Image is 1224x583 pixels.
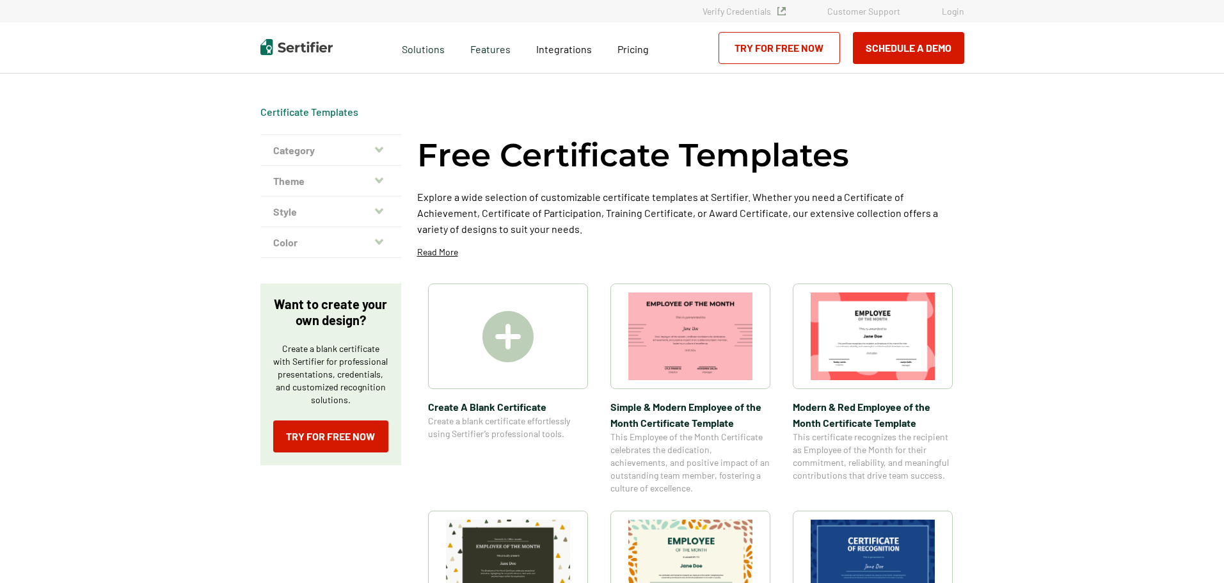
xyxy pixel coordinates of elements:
[536,43,592,55] span: Integrations
[777,7,786,15] img: Verified
[260,135,401,166] button: Category
[617,43,649,55] span: Pricing
[273,342,388,406] p: Create a blank certificate with Sertifier for professional presentations, credentials, and custom...
[793,284,953,495] a: Modern & Red Employee of the Month Certificate TemplateModern & Red Employee of the Month Certifi...
[260,106,358,118] a: Certificate Templates
[610,284,770,495] a: Simple & Modern Employee of the Month Certificate TemplateSimple & Modern Employee of the Month C...
[628,292,752,380] img: Simple & Modern Employee of the Month Certificate Template
[482,311,534,362] img: Create A Blank Certificate
[260,196,401,227] button: Style
[273,420,388,452] a: Try for Free Now
[428,399,588,415] span: Create A Blank Certificate
[827,6,900,17] a: Customer Support
[719,32,840,64] a: Try for Free Now
[273,296,388,328] p: Want to create your own design?
[417,189,964,237] p: Explore a wide selection of customizable certificate templates at Sertifier. Whether you need a C...
[260,166,401,196] button: Theme
[793,431,953,482] span: This certificate recognizes the recipient as Employee of the Month for their commitment, reliabil...
[536,40,592,56] a: Integrations
[260,39,333,55] img: Sertifier | Digital Credentialing Platform
[703,6,786,17] a: Verify Credentials
[260,227,401,258] button: Color
[260,106,358,118] div: Breadcrumb
[402,40,445,56] span: Solutions
[428,415,588,440] span: Create a blank certificate effortlessly using Sertifier’s professional tools.
[470,40,511,56] span: Features
[793,399,953,431] span: Modern & Red Employee of the Month Certificate Template
[811,292,935,380] img: Modern & Red Employee of the Month Certificate Template
[610,431,770,495] span: This Employee of the Month Certificate celebrates the dedication, achievements, and positive impa...
[617,40,649,56] a: Pricing
[942,6,964,17] a: Login
[417,134,849,176] h1: Free Certificate Templates
[610,399,770,431] span: Simple & Modern Employee of the Month Certificate Template
[417,246,458,259] p: Read More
